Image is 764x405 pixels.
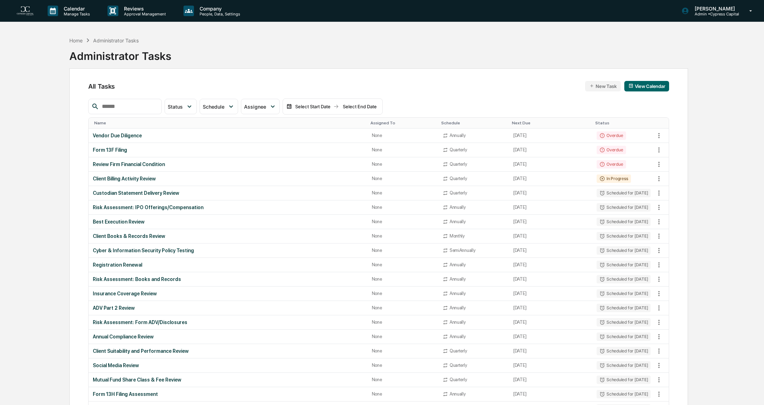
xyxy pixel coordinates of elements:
[689,6,739,12] p: [PERSON_NAME]
[509,272,592,287] td: [DATE]
[93,348,363,354] div: Client Suitability and Performance Review
[93,276,363,282] div: Risk Assessment: Books and Records
[450,219,466,224] div: Annually
[450,162,467,167] div: Quarterly
[17,6,34,16] img: logo
[372,219,434,224] div: None
[509,215,592,229] td: [DATE]
[58,12,93,16] p: Manage Tasks
[509,287,592,301] td: [DATE]
[93,190,363,196] div: Custodian Statement Delivery Review
[372,262,434,267] div: None
[597,318,651,327] div: Scheduled for [DATE]
[372,391,434,397] div: None
[441,121,506,125] div: Toggle SortBy
[118,12,169,16] p: Approval Management
[93,205,363,210] div: Risk Assessment: IPO Offerings/Compensation
[597,361,651,370] div: Scheduled for [DATE]
[597,275,651,283] div: Scheduled for [DATE]
[450,334,466,339] div: Annually
[509,330,592,344] td: [DATE]
[93,334,363,339] div: Annual Compliance Review
[450,133,466,138] div: Annually
[509,129,592,143] td: [DATE]
[372,162,434,167] div: None
[597,218,651,226] div: Scheduled for [DATE]
[597,376,651,384] div: Scheduled for [DATE]
[509,358,592,373] td: [DATE]
[509,373,592,387] td: [DATE]
[372,334,434,339] div: None
[372,205,434,210] div: None
[372,133,434,138] div: None
[450,190,467,195] div: Quarterly
[509,157,592,172] td: [DATE]
[69,44,171,62] div: Administrator Tasks
[450,291,466,296] div: Annually
[450,305,466,310] div: Annually
[372,233,434,239] div: None
[509,315,592,330] td: [DATE]
[597,189,651,197] div: Scheduled for [DATE]
[450,262,466,267] div: Annually
[597,390,651,398] div: Scheduled for [DATE]
[93,305,363,311] div: ADV Part 2 Review
[372,363,434,368] div: None
[93,262,363,268] div: Registration Renewal
[585,81,620,91] button: New Task
[597,131,626,140] div: Overdue
[509,243,592,258] td: [DATE]
[509,387,592,401] td: [DATE]
[597,160,626,169] div: Overdue
[509,200,592,215] td: [DATE]
[93,37,139,43] div: Administrator Tasks
[93,233,363,239] div: Client Books & Records Review
[509,301,592,315] td: [DATE]
[597,289,651,298] div: Scheduled for [DATE]
[624,81,669,91] button: View Calendar
[93,162,363,167] div: Review Firm Financial Condition
[372,305,434,310] div: None
[93,176,363,181] div: Client Billing Activity Review
[88,83,115,90] span: All Tasks
[168,104,183,110] span: Status
[509,186,592,200] td: [DATE]
[58,6,93,12] p: Calendar
[742,382,760,401] iframe: Open customer support
[372,377,434,382] div: None
[93,363,363,368] div: Social Media Review
[450,176,467,181] div: Quarterly
[597,332,651,341] div: Scheduled for [DATE]
[655,121,669,125] div: Toggle SortBy
[597,232,651,240] div: Scheduled for [DATE]
[93,133,363,138] div: Vendor Due Diligence
[372,276,434,282] div: None
[597,347,651,355] div: Scheduled for [DATE]
[372,348,434,353] div: None
[450,248,475,253] div: SemiAnnually
[194,6,244,12] p: Company
[628,83,633,88] img: calendar
[597,203,651,212] div: Scheduled for [DATE]
[118,6,169,12] p: Reviews
[203,104,224,110] span: Schedule
[450,320,466,325] div: Annually
[509,344,592,358] td: [DATE]
[93,291,363,296] div: Insurance Coverage Review
[94,121,365,125] div: Toggle SortBy
[597,174,631,183] div: In Progress
[93,219,363,225] div: Best Execution Review
[93,147,363,153] div: Form 13F Filing
[597,261,651,269] div: Scheduled for [DATE]
[597,246,651,255] div: Scheduled for [DATE]
[450,377,467,382] div: Quarterly
[333,104,339,109] img: arrow right
[372,147,434,152] div: None
[597,304,651,312] div: Scheduled for [DATE]
[689,12,739,16] p: Admin • Cypress Capital
[93,248,363,253] div: Cyber & Information Security Policy Testing
[372,190,434,195] div: None
[372,248,434,253] div: None
[509,229,592,243] td: [DATE]
[450,348,467,353] div: Quarterly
